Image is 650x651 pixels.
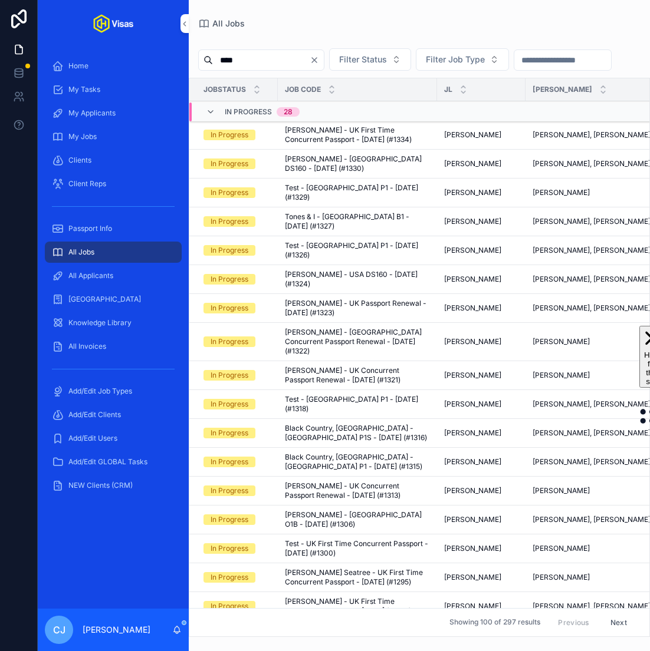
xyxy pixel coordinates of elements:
[198,18,245,29] a: All Jobs
[444,486,501,495] span: [PERSON_NAME]
[211,428,248,438] div: In Progress
[45,218,182,239] a: Passport Info
[45,336,182,357] a: All Invoices
[203,485,271,496] a: In Progress
[203,457,271,467] a: In Progress
[533,188,590,197] span: [PERSON_NAME]
[426,54,485,65] span: Filter Job Type
[444,217,518,226] a: [PERSON_NAME]
[285,85,321,94] span: Job Code
[203,543,271,554] a: In Progress
[68,85,100,94] span: My Tasks
[211,303,248,313] div: In Progress
[285,183,430,202] a: Test - [GEOGRAPHIC_DATA] P1 - [DATE] (#1329)
[285,125,430,144] a: [PERSON_NAME] - UK First Time Concurrent Passport - [DATE] (#1334)
[444,457,518,467] a: [PERSON_NAME]
[533,371,590,380] span: [PERSON_NAME]
[211,457,248,467] div: In Progress
[285,328,430,356] a: [PERSON_NAME] - [GEOGRAPHIC_DATA] Concurrent Passport Renewal - [DATE] (#1322)
[533,85,592,94] span: [PERSON_NAME]
[444,544,518,553] a: [PERSON_NAME]
[45,79,182,100] a: My Tasks
[68,179,106,189] span: Client Reps
[416,48,509,71] button: Select Button
[444,188,518,197] a: [PERSON_NAME]
[68,132,97,141] span: My Jobs
[285,539,430,558] a: Test - UK First Time Concurrent Passport - [DATE] (#1300)
[211,245,248,256] div: In Progress
[211,274,248,285] div: In Progress
[45,126,182,147] a: My Jobs
[285,212,430,231] a: Tones & I - [GEOGRAPHIC_DATA] B1 - [DATE] (#1327)
[285,424,430,442] a: Black Country, [GEOGRAPHIC_DATA] - [GEOGRAPHIC_DATA] P1S - [DATE] (#1316)
[68,295,141,304] span: [GEOGRAPHIC_DATA]
[285,395,430,414] a: Test - [GEOGRAPHIC_DATA] P1 - [DATE] (#1318)
[444,85,452,94] span: JL
[45,103,182,124] a: My Applicants
[203,428,271,438] a: In Progress
[68,156,91,165] span: Clients
[444,602,518,611] a: [PERSON_NAME]
[533,337,590,346] span: [PERSON_NAME]
[533,573,590,582] span: [PERSON_NAME]
[68,434,117,443] span: Add/Edit Users
[203,130,271,140] a: In Progress
[285,568,430,587] a: [PERSON_NAME] Seatree - UK First Time Concurrent Passport - [DATE] (#1295)
[45,55,182,77] a: Home
[285,452,430,471] a: Black Country, [GEOGRAPHIC_DATA] - [GEOGRAPHIC_DATA] P1 - [DATE] (#1315)
[68,61,88,71] span: Home
[68,410,121,419] span: Add/Edit Clients
[444,602,501,611] span: [PERSON_NAME]
[211,216,248,227] div: In Progress
[93,14,133,33] img: App logo
[444,486,518,495] a: [PERSON_NAME]
[285,154,430,173] a: [PERSON_NAME] - [GEOGRAPHIC_DATA] DS160 - [DATE] (#1330)
[211,336,248,347] div: In Progress
[444,303,518,313] a: [PERSON_NAME]
[285,241,430,260] a: Test - [GEOGRAPHIC_DATA] P1 - [DATE] (#1326)
[225,107,272,117] span: In Progress
[203,216,271,227] a: In Progress
[68,318,132,328] span: Knowledge Library
[444,371,518,380] a: [PERSON_NAME]
[211,601,248,612] div: In Progress
[444,399,518,409] a: [PERSON_NAME]
[285,270,430,289] a: [PERSON_NAME] - USA DS160 - [DATE] (#1324)
[444,188,501,197] span: [PERSON_NAME]
[68,342,106,351] span: All Invoices
[211,543,248,554] div: In Progress
[53,623,65,637] span: CJ
[444,159,518,168] a: [PERSON_NAME]
[203,274,271,285] a: In Progress
[68,108,116,118] span: My Applicants
[285,366,430,385] a: [PERSON_NAME] - UK Concurrent Passport Renewal - [DATE] (#1321)
[533,544,590,553] span: [PERSON_NAME]
[211,158,248,169] div: In Progress
[203,85,246,94] span: JobStatus
[68,386,132,396] span: Add/Edit Job Types
[211,130,248,140] div: In Progress
[211,370,248,381] div: In Progress
[68,224,112,233] span: Passport Info
[339,54,387,65] span: Filter Status
[45,242,182,263] a: All Jobs
[444,246,501,255] span: [PERSON_NAME]
[444,275,501,284] span: [PERSON_NAME]
[45,312,182,333] a: Knowledge Library
[211,187,248,198] div: In Progress
[444,371,501,380] span: [PERSON_NAME]
[444,246,518,255] a: [PERSON_NAME]
[203,601,271,612] a: In Progress
[203,336,271,347] a: In Progress
[329,48,411,71] button: Select Button
[285,299,430,318] a: [PERSON_NAME] - UK Passport Renewal - [DATE] (#1323)
[444,428,518,438] a: [PERSON_NAME]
